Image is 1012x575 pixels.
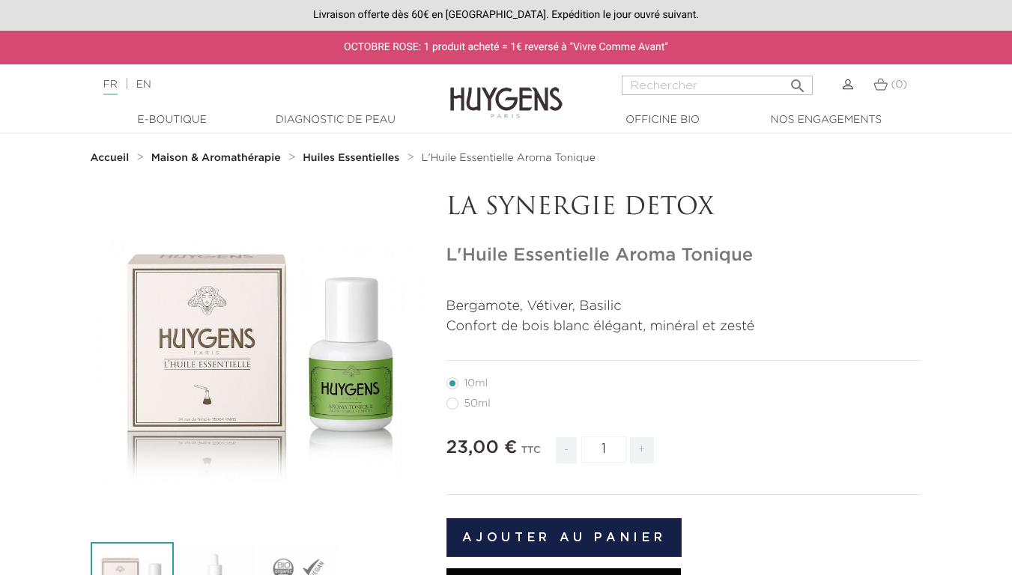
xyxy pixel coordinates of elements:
[556,437,577,463] span: -
[784,71,811,91] button: 
[446,317,922,337] p: Confort de bois blanc élégant, minéral et zesté
[97,112,247,128] a: E-Boutique
[446,194,922,222] p: LA SYNERGIE DETOX
[303,153,399,163] strong: Huiles Essentielles
[422,152,596,164] a: L'Huile Essentielle Aroma Tonique
[751,112,901,128] a: Nos engagements
[91,153,130,163] strong: Accueil
[103,79,118,95] a: FR
[789,73,807,91] i: 
[303,152,403,164] a: Huiles Essentielles
[446,296,922,317] p: Bergamote, Vétiver, Basilic
[581,436,626,463] input: Quantité
[446,439,518,457] span: 23,00 €
[91,152,133,164] a: Accueil
[450,63,563,121] img: Huygens
[151,153,281,163] strong: Maison & Aromathérapie
[446,518,682,557] button: Ajouter au panier
[136,79,151,90] a: EN
[261,112,410,128] a: Diagnostic de peau
[588,112,738,128] a: Officine Bio
[521,434,541,475] div: TTC
[151,152,285,164] a: Maison & Aromathérapie
[446,398,509,410] label: 50ml
[630,437,654,463] span: +
[446,377,506,389] label: 10ml
[891,79,907,90] span: (0)
[446,245,922,267] h1: L'Huile Essentielle Aroma Tonique
[622,76,813,95] input: Rechercher
[96,76,410,94] div: |
[422,153,596,163] span: L'Huile Essentielle Aroma Tonique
